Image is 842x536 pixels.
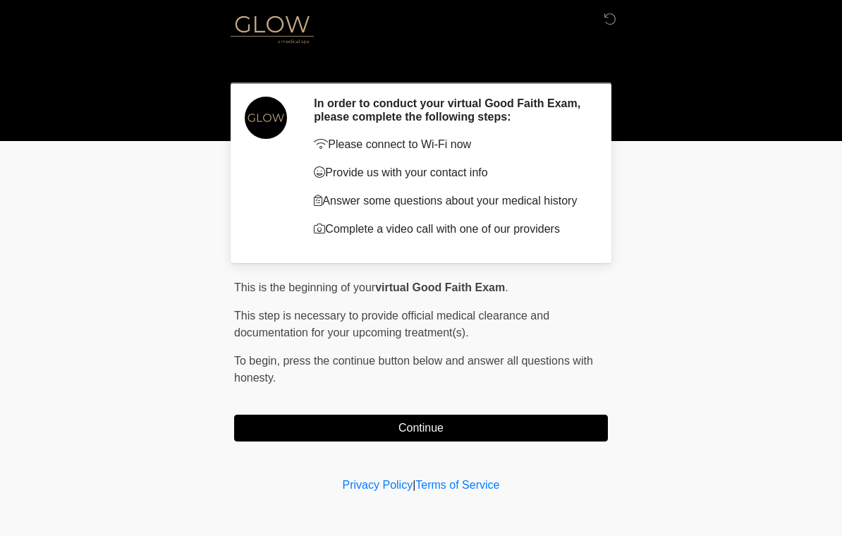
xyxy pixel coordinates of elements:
h1: ‎ ‎ ‎ [224,51,618,77]
h2: In order to conduct your virtual Good Faith Exam, please complete the following steps: [314,97,587,123]
span: This step is necessary to provide official medical clearance and documentation for your upcoming ... [234,310,549,339]
strong: virtual Good Faith Exam [375,281,505,293]
p: Complete a video call with one of our providers [314,221,587,238]
p: Please connect to Wi-Fi now [314,136,587,153]
span: . [505,281,508,293]
img: Agent Avatar [245,97,287,139]
p: Provide us with your contact info [314,164,587,181]
span: press the continue button below and answer all questions with honesty. [234,355,593,384]
img: Glow Medical Spa Logo [220,11,324,47]
p: Answer some questions about your medical history [314,193,587,209]
button: Continue [234,415,608,441]
span: This is the beginning of your [234,281,375,293]
a: Privacy Policy [343,479,413,491]
span: To begin, [234,355,283,367]
a: Terms of Service [415,479,499,491]
a: | [413,479,415,491]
